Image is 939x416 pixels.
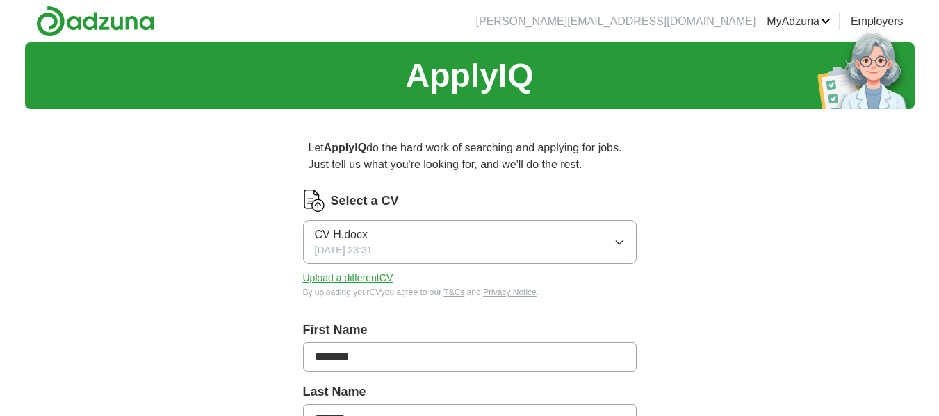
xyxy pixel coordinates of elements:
button: Upload a differentCV [303,271,393,285]
a: Privacy Notice [483,288,537,297]
img: Adzuna logo [36,6,154,37]
label: Last Name [303,383,637,401]
h1: ApplyIQ [405,51,533,101]
div: By uploading your CV you agree to our and . [303,286,637,299]
strong: ApplyIQ [324,142,366,153]
span: [DATE] 23:31 [315,243,373,258]
button: CV H.docx[DATE] 23:31 [303,220,637,264]
span: CV H.docx [315,226,368,243]
a: T&Cs [443,288,464,297]
li: [PERSON_NAME][EMAIL_ADDRESS][DOMAIN_NAME] [476,13,756,30]
a: Employers [851,13,904,30]
p: Let do the hard work of searching and applying for jobs. Just tell us what you're looking for, an... [303,134,637,178]
label: First Name [303,321,637,340]
a: MyAdzuna [767,13,831,30]
label: Select a CV [331,192,399,210]
img: CV Icon [303,190,325,212]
